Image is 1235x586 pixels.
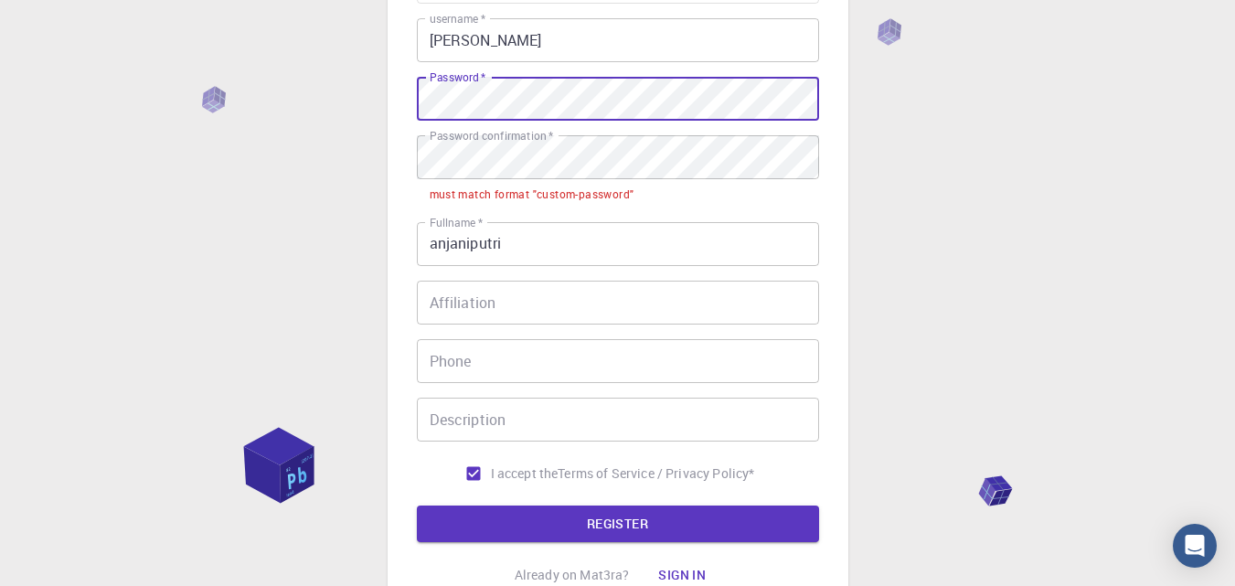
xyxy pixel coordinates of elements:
div: Open Intercom Messenger [1173,524,1217,568]
label: username [430,11,485,27]
button: REGISTER [417,506,819,542]
label: Password [430,69,485,85]
label: Password confirmation [430,128,553,144]
span: I accept the [491,464,559,483]
p: Already on Mat3ra? [515,566,630,584]
div: must match format "custom-password" [430,186,634,204]
a: Terms of Service / Privacy Policy* [558,464,754,483]
p: Terms of Service / Privacy Policy * [558,464,754,483]
label: Fullname [430,215,483,230]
